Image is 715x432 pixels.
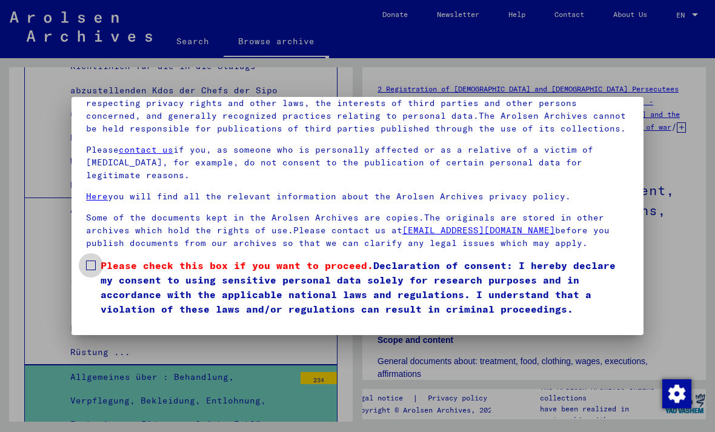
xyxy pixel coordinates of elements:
p: Please note that this portal on victims of Nazi [MEDICAL_DATA] contains sensitive data on identif... [86,71,629,135]
p: Some of the documents kept in the Arolsen Archives are copies.The originals are stored in other a... [86,211,629,250]
a: contact us [119,144,173,155]
span: Please check this box if you want to proceed. [101,259,373,271]
span: Declaration of consent: I hereby declare my consent to using sensitive personal data solely for r... [101,258,629,316]
p: you will find all the relevant information about the Arolsen Archives privacy policy. [86,190,629,203]
img: Zustimmung ändern [662,379,691,408]
a: [EMAIL_ADDRESS][DOMAIN_NAME] [402,225,555,236]
a: Here [86,191,108,202]
p: Please if you, as someone who is personally affected or as a relative of a victim of [MEDICAL_DAT... [86,144,629,182]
